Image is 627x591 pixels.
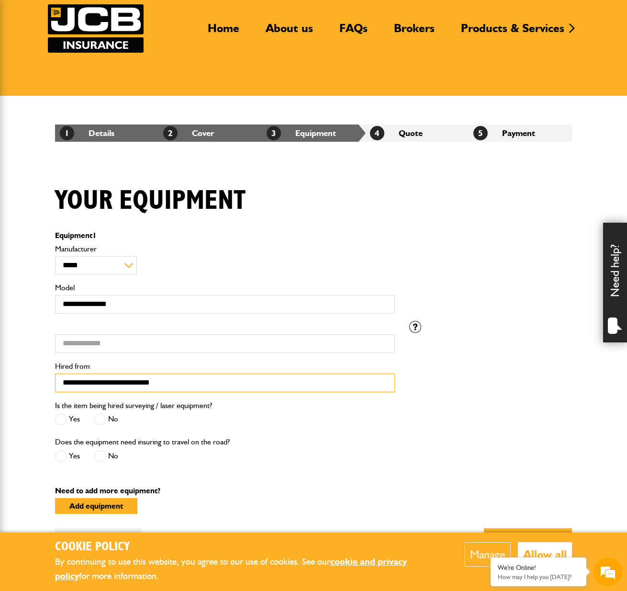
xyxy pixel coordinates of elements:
[365,125,469,142] li: Quote
[55,555,436,584] p: By continuing to use this website, you agree to our use of cookies. See our for more information.
[55,245,395,253] label: Manufacturer
[55,498,137,514] button: Add equipment
[12,89,175,110] input: Enter your last name
[55,363,395,370] label: Hired from
[55,438,230,446] label: Does the equipment need insuring to travel on the road?
[12,173,175,287] textarea: Type your message and hit 'Enter'
[50,54,161,66] div: Chat with us now
[469,125,572,142] li: Payment
[55,284,395,292] label: Model
[387,21,442,43] a: Brokers
[518,542,572,567] button: Allow all
[92,231,97,240] span: 1
[94,413,118,425] label: No
[55,185,246,217] h1: Your equipment
[94,450,118,462] label: No
[55,413,80,425] label: Yes
[163,128,214,138] a: 2Cover
[16,53,40,67] img: d_20077148190_company_1631870298795_20077148190
[157,5,180,28] div: Minimize live chat window
[267,126,281,140] span: 3
[55,487,572,495] p: Need to add more equipment?
[55,402,212,409] label: Is the item being hired surveying / laser equipment?
[48,4,144,53] img: JCB Insurance Services logo
[163,126,178,140] span: 2
[201,21,246,43] a: Home
[130,295,174,308] em: Start Chat
[454,21,571,43] a: Products & Services
[258,21,320,43] a: About us
[498,564,579,572] div: We're Online!
[12,117,175,138] input: Enter your email address
[332,21,375,43] a: FAQs
[473,126,488,140] span: 5
[12,145,175,166] input: Enter your phone number
[55,528,142,559] button: Back
[55,450,80,462] label: Yes
[60,126,74,140] span: 1
[60,128,114,138] a: 1Details
[465,542,511,567] button: Manage
[370,126,384,140] span: 4
[48,4,144,53] a: JCB Insurance Services
[262,125,365,142] li: Equipment
[55,232,395,239] p: Equipment
[55,540,436,555] h2: Cookie Policy
[603,223,627,342] div: Need help?
[498,573,579,580] p: How may I help you today?
[484,528,572,559] button: Next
